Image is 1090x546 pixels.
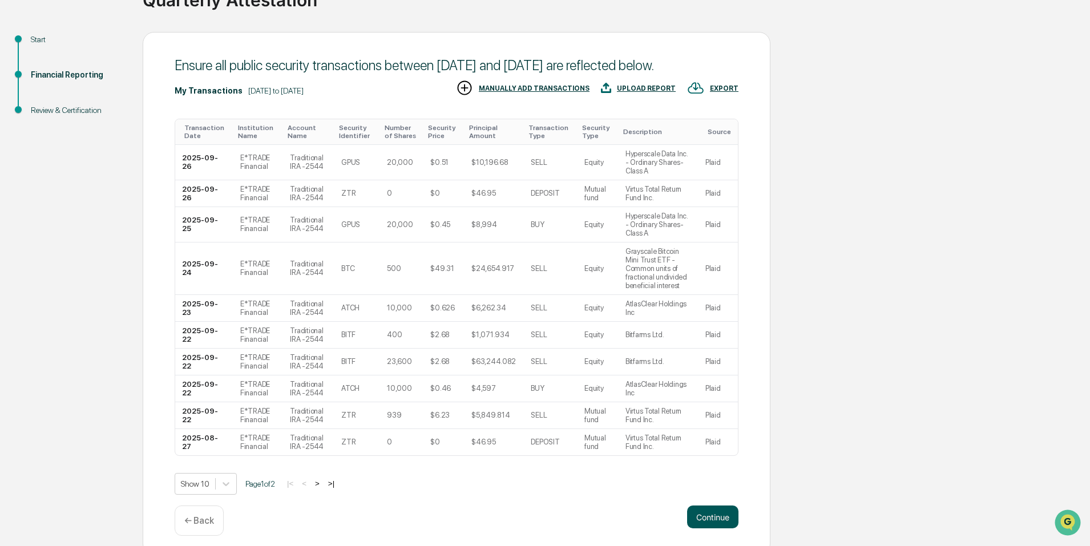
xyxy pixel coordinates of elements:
td: Plaid [699,322,738,349]
div: E*TRADE Financial [240,353,277,370]
a: 🗄️Attestations [78,139,146,160]
div: Bitfarms Ltd. [625,357,664,366]
td: Plaid [699,295,738,322]
button: > [312,479,323,488]
div: ZTR [341,438,356,446]
div: Financial Reporting [31,69,124,81]
div: Mutual fund [584,434,612,451]
div: Equity [584,158,603,167]
div: E*TRADE Financial [240,326,277,343]
div: Grayscale Bitcoin Mini Trust ETF - Common units of fractional undivided beneficial interest [625,247,692,290]
div: SELL [531,304,547,312]
div: Start new chat [39,87,187,99]
div: DEPOSIT [531,189,559,197]
div: Equity [584,264,603,273]
td: Plaid [699,349,738,375]
div: Equity [584,357,603,366]
td: Traditional IRA -2544 [283,429,334,455]
div: E*TRADE Financial [240,185,277,202]
div: EXPORT [710,84,738,92]
div: Toggle SortBy [238,124,279,140]
div: Virtus Total Return Fund Inc. [625,407,692,424]
div: $6,262.34 [471,304,506,312]
div: BUY [531,220,544,229]
div: GPUS [341,220,360,229]
div: 0 [387,438,392,446]
td: Traditional IRA -2544 [283,295,334,322]
div: Hyperscale Data Inc. - Ordinary Shares- Class A [625,149,692,175]
div: Review & Certification [31,104,124,116]
div: Equity [584,384,603,393]
div: Hyperscale Data Inc. - Ordinary Shares- Class A [625,212,692,237]
div: Toggle SortBy [288,124,330,140]
div: $46.95 [471,189,495,197]
div: ATCH [341,304,360,312]
div: ZTR [341,189,356,197]
div: 20,000 [387,158,413,167]
div: E*TRADE Financial [240,407,277,424]
div: $0.51 [430,158,449,167]
div: MANUALLY ADD TRANSACTIONS [479,84,590,92]
td: Traditional IRA -2544 [283,180,334,207]
td: 2025-08-27 [175,429,233,455]
div: $4,597 [471,384,495,393]
div: $0.46 [430,384,451,393]
div: Bitfarms Ltd. [625,330,664,339]
div: $10,196.68 [471,158,508,167]
span: Page 1 of 2 [245,479,275,488]
td: Plaid [699,180,738,207]
span: Data Lookup [23,165,72,177]
div: 🔎 [11,167,21,176]
div: SELL [531,158,547,167]
div: E*TRADE Financial [240,153,277,171]
div: 0 [387,189,392,197]
td: 2025-09-22 [175,375,233,402]
div: $49.31 [430,264,454,273]
td: 2025-09-23 [175,295,233,322]
div: $0 [430,189,439,197]
div: $0.45 [430,220,450,229]
div: [DATE] to [DATE] [248,86,304,95]
a: Powered byPylon [80,193,138,202]
td: Plaid [699,145,738,180]
td: Traditional IRA -2544 [283,207,334,242]
div: E*TRADE Financial [240,300,277,317]
div: $1,071.934 [471,330,509,339]
div: $46.95 [471,438,495,446]
div: 🗄️ [83,145,92,154]
td: 2025-09-22 [175,322,233,349]
td: 2025-09-25 [175,207,233,242]
div: E*TRADE Financial [240,434,277,451]
div: 10,000 [387,384,411,393]
iframe: Open customer support [1053,508,1084,539]
div: Equity [584,304,603,312]
p: How can we help? [11,24,208,42]
div: Toggle SortBy [582,124,614,140]
div: Start [31,34,124,46]
span: Pylon [114,193,138,202]
td: Plaid [699,207,738,242]
button: |< [284,479,297,488]
div: $5,849.814 [471,411,510,419]
div: AtlasClear Holdings Inc [625,300,692,317]
img: 1746055101610-c473b297-6a78-478c-a979-82029cc54cd1 [11,87,32,108]
div: SELL [531,357,547,366]
span: Attestations [94,144,142,155]
td: Plaid [699,429,738,455]
div: SELL [531,411,547,419]
div: Toggle SortBy [469,124,519,140]
div: Toggle SortBy [623,128,694,136]
button: < [298,479,310,488]
a: 🔎Data Lookup [7,161,76,181]
button: Continue [687,505,738,528]
div: $2.68 [430,330,450,339]
td: Plaid [699,375,738,402]
div: 🖐️ [11,145,21,154]
div: E*TRADE Financial [240,260,277,277]
p: ← Back [184,515,214,526]
img: UPLOAD REPORT [601,79,611,96]
button: >| [325,479,338,488]
div: BUY [531,384,544,393]
div: 10,000 [387,304,411,312]
button: Start new chat [194,91,208,104]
